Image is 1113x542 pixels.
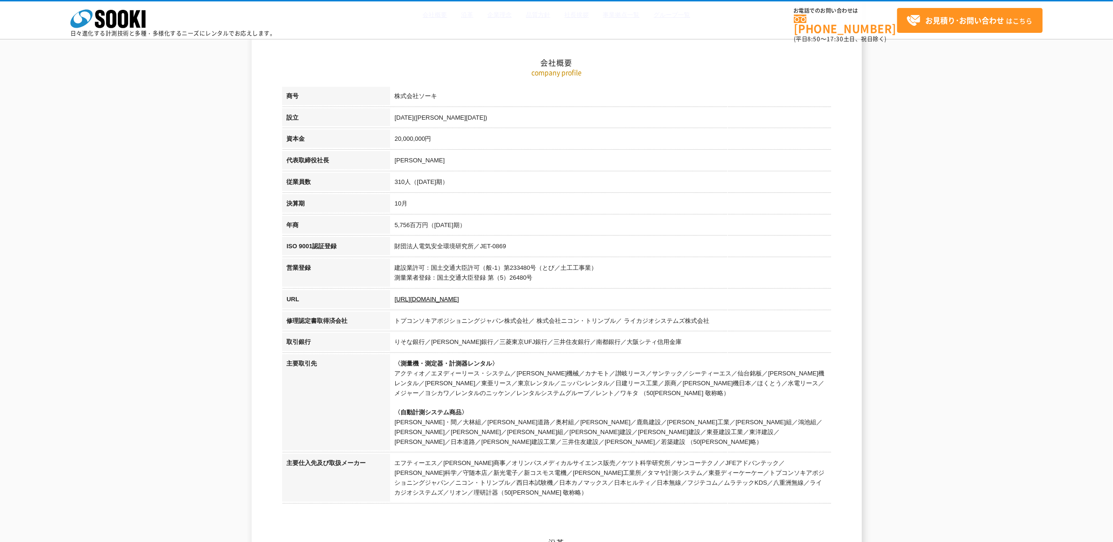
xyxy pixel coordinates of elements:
a: お見積り･お問い合わせはこちら [897,8,1043,33]
td: 10月 [390,194,831,216]
td: 310人（[DATE]期） [390,173,831,194]
a: [PHONE_NUMBER] [794,15,897,34]
th: 資本金 [282,130,390,151]
th: 設立 [282,108,390,130]
td: 20,000,000円 [390,130,831,151]
td: 建設業許可：国土交通大臣許可（般-1）第233480号（とび／土工工事業） 測量業者登録：国土交通大臣登録 第（5）26480号 [390,259,831,290]
a: [URL][DOMAIN_NAME] [395,296,459,303]
td: エフティーエス／[PERSON_NAME]商事／オリンパスメディカルサイエンス販売／ケツト科学研究所／サンコーテクノ／JFEアドバンテック／[PERSON_NAME]科学／守随本店／新光電子／新... [390,454,831,504]
span: 17:30 [827,35,844,43]
span: 〈自動計測システム商品〉 [395,409,468,416]
th: URL [282,290,390,312]
td: [DATE]([PERSON_NAME][DATE]) [390,108,831,130]
th: 代表取締役社長 [282,151,390,173]
th: 営業登録 [282,259,390,290]
td: トプコンソキアポジショニングジャパン株式会社／ 株式会社ニコン・トリンブル／ ライカジオシステムズ株式会社 [390,312,831,333]
td: りそな銀行／[PERSON_NAME]銀行／三菱東京UFJ銀行／三井住友銀行／南都銀行／大阪シティ信用金庫 [390,333,831,354]
span: (平日 ～ 土日、祝日除く) [794,35,887,43]
span: 〈測量機・測定器・計測器レンタル〉 [395,360,499,367]
td: 株式会社ソーキ [390,87,831,108]
span: 8:50 [808,35,821,43]
th: 修理認定書取得済会社 [282,312,390,333]
p: 日々進化する計測技術と多種・多様化するニーズにレンタルでお応えします。 [70,31,276,36]
p: company profile [282,68,831,77]
th: ISO 9001認証登録 [282,237,390,259]
td: [PERSON_NAME] [390,151,831,173]
th: 決算期 [282,194,390,216]
th: 取引銀行 [282,333,390,354]
span: はこちら [906,14,1032,28]
span: お電話でのお問い合わせは [794,8,897,14]
td: 財団法人電気安全環境研究所／JET-0869 [390,237,831,259]
th: 主要取引先 [282,354,390,454]
td: アクティオ／エヌディーリース・システム／[PERSON_NAME]機械／カナモト／讃岐リース／サンテック／シーティーエス／仙台銘板／[PERSON_NAME]機レンタル／[PERSON_NAME... [390,354,831,454]
strong: お見積り･お問い合わせ [925,15,1004,26]
th: 年商 [282,216,390,237]
th: 商号 [282,87,390,108]
th: 従業員数 [282,173,390,194]
td: 5,756百万円（[DATE]期） [390,216,831,237]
